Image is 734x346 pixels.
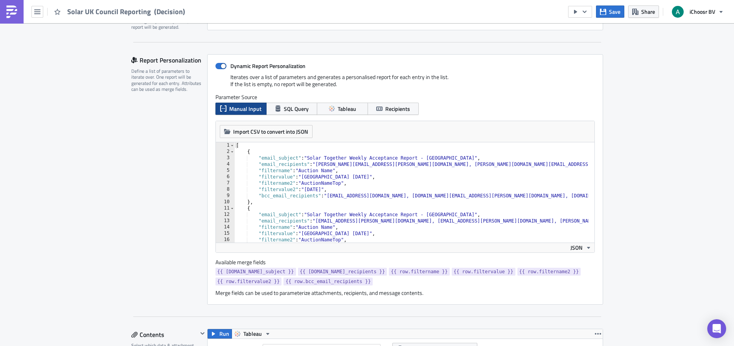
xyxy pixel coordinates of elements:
[609,7,620,16] span: Save
[215,103,267,115] button: Manual Input
[230,62,305,70] strong: Dynamic Report Personalization
[570,243,583,252] span: JSON
[3,46,375,53] p: 3. Decliner reasons (.csv)
[667,3,728,20] button: iChoosr BV
[131,6,202,30] div: Optionally, perform a condition check before generating and sending a report. Only if true, the r...
[568,243,594,252] button: JSON
[216,212,235,218] div: 12
[216,155,235,161] div: 3
[690,7,715,16] span: iChoosr BV
[216,149,235,155] div: 2
[131,329,198,340] div: Contents
[216,186,235,193] div: 8
[217,278,280,285] span: {{ row.filtervalue2 }}
[215,289,595,296] div: Merge fields can be used to parameterize attachments, recipients, and message contents.
[628,6,659,18] button: Share
[243,329,262,339] span: Tableau
[266,103,317,115] button: SQL Query
[215,259,274,266] label: Available merge fields
[385,105,410,113] span: Recipients
[216,180,235,186] div: 7
[6,6,18,18] img: PushMetrics
[517,268,581,276] a: {{ row.filtername2 }}
[300,268,385,276] span: {{ [DOMAIN_NAME]_recipients }}
[298,268,387,276] a: {{ [DOMAIN_NAME]_recipients }}
[217,268,294,276] span: {{ [DOMAIN_NAME]_subject }}
[216,167,235,174] div: 5
[216,193,235,199] div: 9
[216,161,235,167] div: 4
[198,329,207,338] button: Hide content
[317,103,368,115] button: Tableau
[452,268,515,276] a: {{ row.filtervalue }}
[216,142,235,149] div: 1
[232,329,274,339] button: Tableau
[454,268,513,276] span: {{ row.filtervalue }}
[3,3,375,9] p: Hi,
[3,12,375,18] p: Please see attached for your weekly Solar Together acceptance report.
[284,105,309,113] span: SQL Query
[67,7,186,16] span: Solar UK Council Reporting (Decision)
[216,218,235,224] div: 13
[3,55,375,61] p: If you have any questions please contact your Relationship Manager.
[641,7,655,16] span: Share
[283,278,373,285] a: {{ row.bcc_email_recipients }}
[215,94,595,101] label: Parameter Source
[391,268,448,276] span: {{ row.filtername }}
[229,105,261,113] span: Manual Input
[596,6,624,18] button: Save
[671,5,684,18] img: Avatar
[3,29,375,35] p: 1. Cumulative acceptance figures graph
[215,278,282,285] a: {{ row.filtervalue2 }}
[131,54,207,66] div: Report Personalization
[220,125,313,138] button: Import CSV to convert into JSON
[216,174,235,180] div: 6
[219,329,229,339] span: Run
[707,319,726,338] div: Open Intercom Messenger
[216,237,235,243] div: 16
[519,268,579,276] span: {{ row.filtername2 }}
[389,268,450,276] a: {{ row.filtername }}
[216,199,235,205] div: 10
[338,105,356,113] span: Tableau
[3,3,375,113] body: Rich Text Area. Press ALT-0 for help.
[216,230,235,237] div: 15
[208,329,232,339] button: Run
[3,20,375,27] p: This email contains the following:
[131,68,202,92] div: Define a list of parameters to iterate over. One report will be generated for each entry. Attribu...
[285,278,371,285] span: {{ row.bcc_email_recipients }}
[216,205,235,212] div: 11
[3,38,375,44] p: 2. Breakdown of acceptance Solar PV / Battery inc SME (.csv)
[215,268,296,276] a: {{ [DOMAIN_NAME]_subject }}
[233,127,308,136] span: Import CSV to convert into JSON
[216,224,235,230] div: 14
[368,103,419,115] button: Recipients
[215,74,595,94] div: Iterates over a list of parameters and generates a personalised report for each entry in the list...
